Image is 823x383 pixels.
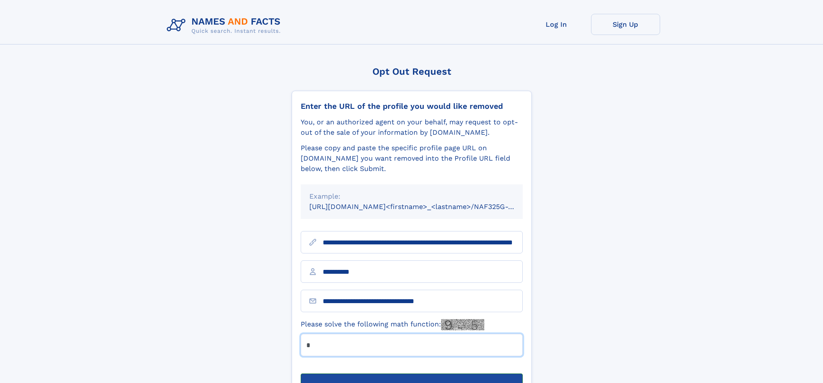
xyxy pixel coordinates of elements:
[301,143,523,174] div: Please copy and paste the specific profile page URL on [DOMAIN_NAME] you want removed into the Pr...
[522,14,591,35] a: Log In
[292,66,532,77] div: Opt Out Request
[301,101,523,111] div: Enter the URL of the profile you would like removed
[309,191,514,202] div: Example:
[301,117,523,138] div: You, or an authorized agent on your behalf, may request to opt-out of the sale of your informatio...
[163,14,288,37] img: Logo Names and Facts
[309,203,539,211] small: [URL][DOMAIN_NAME]<firstname>_<lastname>/NAF325G-xxxxxxxx
[591,14,660,35] a: Sign Up
[301,319,484,330] label: Please solve the following math function:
